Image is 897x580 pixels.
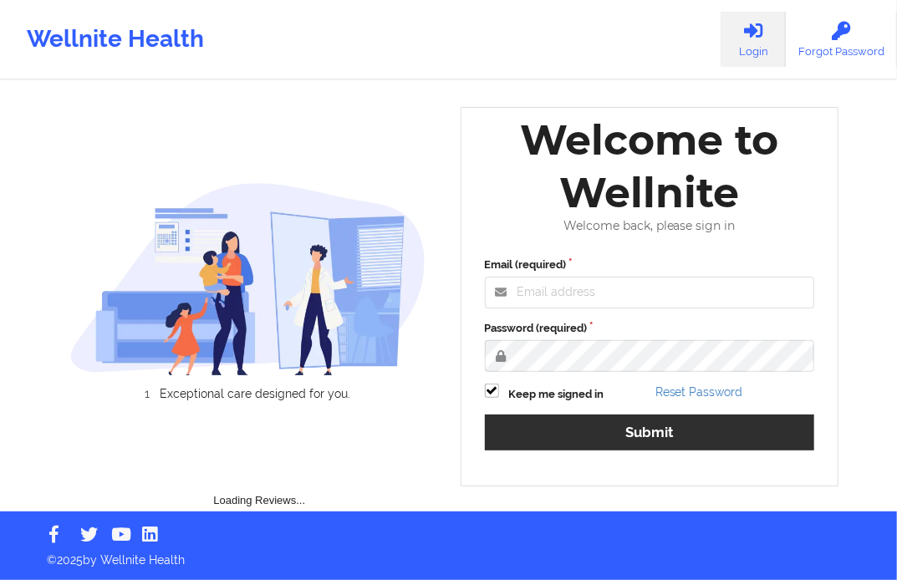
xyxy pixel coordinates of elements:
a: Login [721,12,786,67]
p: © 2025 by Wellnite Health [35,540,862,568]
label: Password (required) [485,320,815,337]
div: Welcome to Wellnite [473,114,827,219]
label: Email (required) [485,257,815,273]
img: wellnite-auth-hero_200.c722682e.png [70,182,426,375]
div: Loading Reviews... [70,429,449,509]
input: Email address [485,277,815,308]
li: Exceptional care designed for you. [85,387,426,400]
label: Keep me signed in [509,386,604,403]
div: Welcome back, please sign in [473,219,827,233]
a: Forgot Password [786,12,897,67]
a: Reset Password [655,385,743,399]
button: Submit [485,415,815,450]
